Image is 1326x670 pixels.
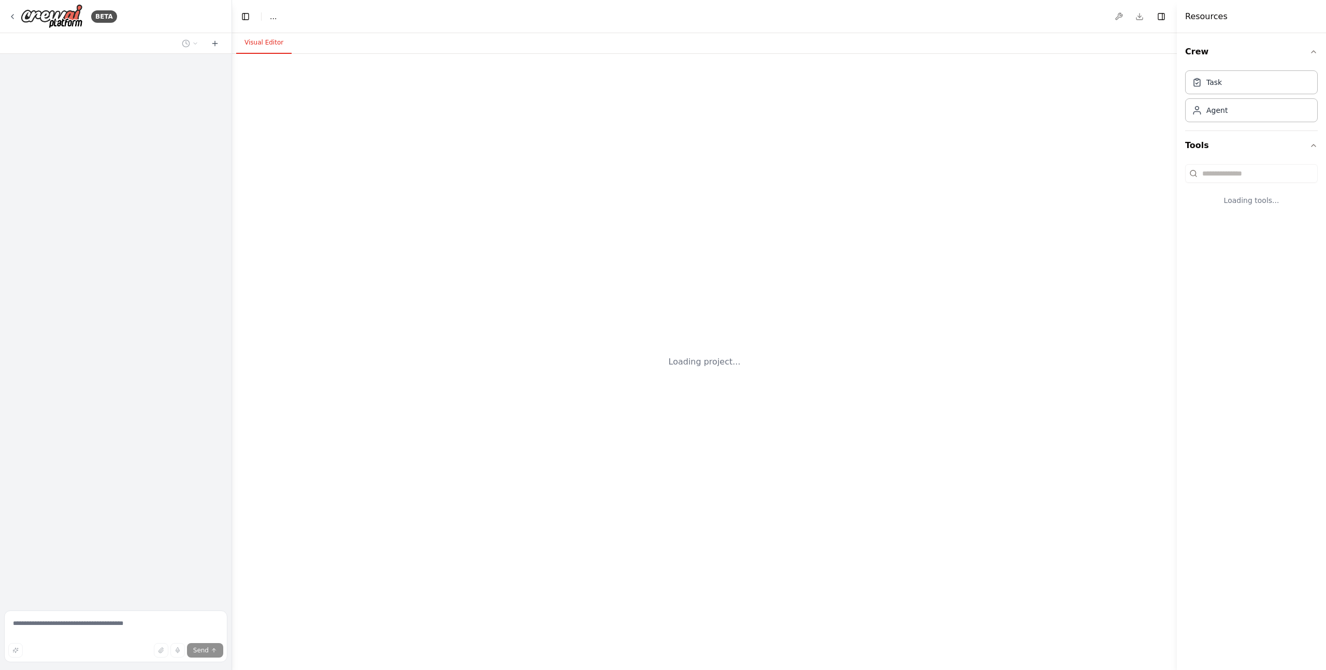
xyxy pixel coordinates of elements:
[669,356,741,368] div: Loading project...
[193,646,209,654] span: Send
[1185,66,1318,130] div: Crew
[1185,160,1318,222] div: Tools
[91,10,117,23] div: BETA
[154,643,168,658] button: Upload files
[270,11,277,22] span: ...
[1206,105,1228,115] div: Agent
[1185,37,1318,66] button: Crew
[8,643,23,658] button: Improve this prompt
[1185,10,1228,23] h4: Resources
[236,32,292,54] button: Visual Editor
[187,643,223,658] button: Send
[1185,131,1318,160] button: Tools
[270,11,277,22] nav: breadcrumb
[170,643,185,658] button: Click to speak your automation idea
[178,37,203,50] button: Switch to previous chat
[1154,9,1169,24] button: Hide right sidebar
[21,4,83,28] img: Logo
[238,9,253,24] button: Hide left sidebar
[207,37,223,50] button: Start a new chat
[1206,77,1222,88] div: Task
[1185,187,1318,214] div: Loading tools...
